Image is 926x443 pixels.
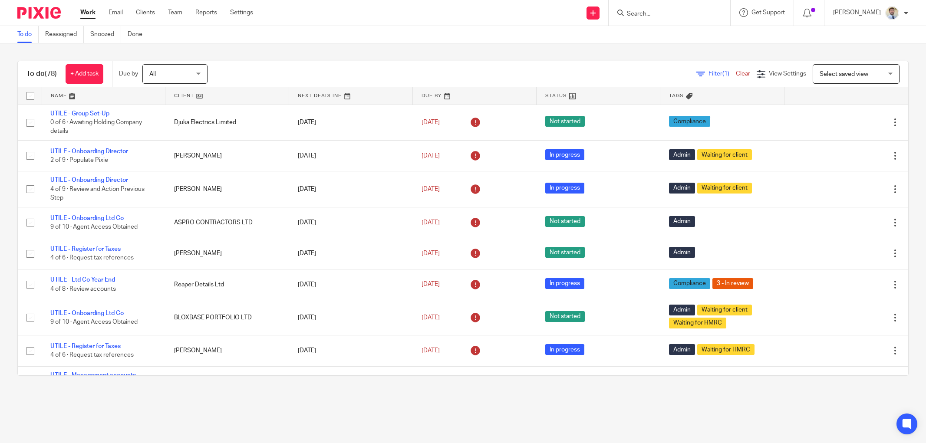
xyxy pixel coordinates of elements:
[50,111,109,117] a: UTILE - Group Set-Up
[669,247,695,258] span: Admin
[66,64,103,84] a: + Add task
[90,26,121,43] a: Snoozed
[422,348,440,354] span: [DATE]
[17,7,61,19] img: Pixie
[669,183,695,194] span: Admin
[422,315,440,321] span: [DATE]
[545,216,585,227] span: Not started
[50,148,128,154] a: UTILE - Onboarding Director
[545,344,584,355] span: In progress
[669,278,710,289] span: Compliance
[422,153,440,159] span: [DATE]
[545,149,584,160] span: In progress
[50,310,124,316] a: UTILE - Onboarding Ltd Co
[50,255,134,261] span: 4 of 6 · Request tax references
[545,278,584,289] span: In progress
[722,71,729,77] span: (1)
[165,171,289,207] td: [PERSON_NAME]
[165,366,289,402] td: Red Recruitment Group Limited
[50,186,145,201] span: 4 of 9 · Review and Action Previous Step
[136,8,155,17] a: Clients
[669,318,726,328] span: Waiting for HMRC
[669,305,695,315] span: Admin
[168,8,182,17] a: Team
[289,171,413,207] td: [DATE]
[230,8,253,17] a: Settings
[751,10,785,16] span: Get Support
[289,238,413,269] td: [DATE]
[289,366,413,402] td: [DATE]
[422,220,440,226] span: [DATE]
[17,26,39,43] a: To do
[50,246,121,252] a: UTILE - Register for Taxes
[545,116,585,127] span: Not started
[669,344,695,355] span: Admin
[422,282,440,288] span: [DATE]
[165,207,289,238] td: ASPRO CONTRACTORS LTD
[833,8,881,17] p: [PERSON_NAME]
[50,352,134,358] span: 4 of 6 · Request tax references
[50,319,138,325] span: 9 of 10 · Agent Access Obtained
[885,6,899,20] img: 1693835698283.jfif
[697,344,755,355] span: Waiting for HMRC
[422,186,440,192] span: [DATE]
[697,305,752,315] span: Waiting for client
[165,105,289,140] td: Djuka Electrics Limited
[128,26,149,43] a: Done
[545,183,584,194] span: In progress
[50,372,136,387] a: UTILE - Management accounts (Monthly)
[289,207,413,238] td: [DATE]
[545,247,585,258] span: Not started
[289,269,413,300] td: [DATE]
[289,335,413,366] td: [DATE]
[50,224,138,230] span: 9 of 10 · Agent Access Obtained
[80,8,96,17] a: Work
[165,140,289,171] td: [PERSON_NAME]
[669,116,710,127] span: Compliance
[149,71,156,77] span: All
[769,71,806,77] span: View Settings
[289,105,413,140] td: [DATE]
[669,149,695,160] span: Admin
[422,250,440,256] span: [DATE]
[712,278,753,289] span: 3 - In review
[50,119,142,135] span: 0 of 6 · Awaiting Holding Company details
[45,26,84,43] a: Reassigned
[736,71,750,77] a: Clear
[545,311,585,322] span: Not started
[165,269,289,300] td: Reaper Details Ltd
[709,71,736,77] span: Filter
[165,238,289,269] td: [PERSON_NAME]
[697,183,752,194] span: Waiting for client
[289,140,413,171] td: [DATE]
[626,10,704,18] input: Search
[109,8,123,17] a: Email
[820,71,868,77] span: Select saved view
[50,215,124,221] a: UTILE - Onboarding Ltd Co
[669,93,684,98] span: Tags
[165,300,289,335] td: BLOXBASE PORTFOLIO LTD
[195,8,217,17] a: Reports
[50,343,121,349] a: UTILE - Register for Taxes
[165,335,289,366] td: [PERSON_NAME]
[50,286,116,292] span: 4 of 8 · Review accounts
[422,119,440,125] span: [DATE]
[669,216,695,227] span: Admin
[50,277,115,283] a: UTILE - Ltd Co Year End
[697,149,752,160] span: Waiting for client
[289,300,413,335] td: [DATE]
[26,69,57,79] h1: To do
[45,70,57,77] span: (78)
[119,69,138,78] p: Due by
[50,177,128,183] a: UTILE - Onboarding Director
[50,157,108,163] span: 2 of 9 · Populate Pixie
